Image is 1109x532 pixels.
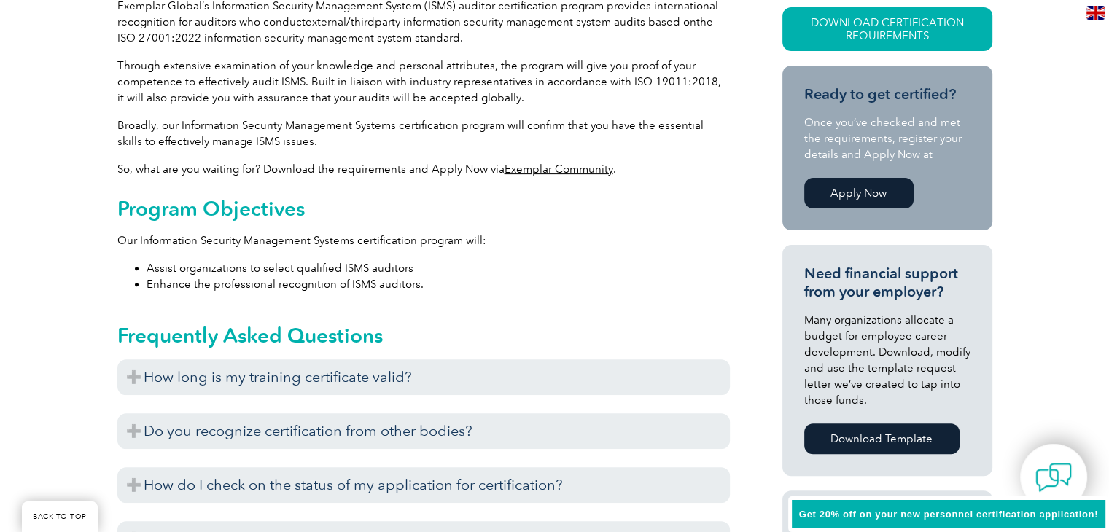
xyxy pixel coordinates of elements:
[782,7,992,51] a: Download Certification Requirements
[505,163,613,176] a: Exemplar Community
[1035,459,1072,496] img: contact-chat.png
[117,467,730,503] h3: How do I check on the status of my application for certification?
[117,197,730,220] h2: Program Objectives
[804,312,970,408] p: Many organizations allocate a budget for employee career development. Download, modify and use th...
[804,85,970,103] h3: Ready to get certified?
[117,58,730,106] p: Through extensive examination of your knowledge and personal attributes, the program will give yo...
[117,161,730,177] p: So, what are you waiting for? Download the requirements and Apply Now via .
[117,324,730,347] h2: Frequently Asked Questions
[804,423,960,454] a: Download Template
[117,413,730,449] h3: Do you recognize certification from other bodies?
[804,114,970,163] p: Once you’ve checked and met the requirements, register your details and Apply Now at
[799,509,1098,520] span: Get 20% off on your new personnel certification application!
[117,232,730,249] p: Our Information Security Management Systems certification program will:
[147,260,730,276] li: Assist organizations to select qualified ISMS auditors
[117,359,730,395] h3: How long is my training certificate valid?
[22,501,98,532] a: BACK TO TOP
[117,117,730,149] p: Broadly, our Information Security Management Systems certification program will confirm that you ...
[375,15,696,28] span: party information security management system audits based on
[804,265,970,301] h3: Need financial support from your employer?
[147,276,730,292] li: Enhance the professional recognition of ISMS auditors.
[804,178,914,208] a: Apply Now
[1086,6,1105,20] img: en
[306,15,375,28] span: external/third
